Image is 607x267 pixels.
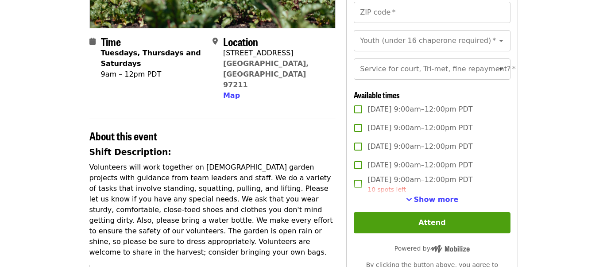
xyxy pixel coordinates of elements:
[223,90,240,101] button: Map
[101,69,205,80] div: 9am – 12pm PDT
[367,160,472,170] span: [DATE] 9:00am–12:00pm PDT
[406,194,459,205] button: See more timeslots
[495,63,507,75] button: Open
[354,2,510,23] input: ZIP code
[223,59,309,89] a: [GEOGRAPHIC_DATA], [GEOGRAPHIC_DATA] 97211
[495,35,507,47] button: Open
[101,34,121,49] span: Time
[367,123,472,133] span: [DATE] 9:00am–12:00pm PDT
[367,186,406,193] span: 10 spots left
[101,49,201,68] strong: Tuesdays, Thursdays and Saturdays
[367,174,472,194] span: [DATE] 9:00am–12:00pm PDT
[89,37,96,46] i: calendar icon
[213,37,218,46] i: map-marker-alt icon
[223,48,329,58] div: [STREET_ADDRESS]
[223,34,258,49] span: Location
[394,245,470,252] span: Powered by
[89,162,336,258] p: Volunteers will work together on [DEMOGRAPHIC_DATA] garden projects with guidance from team leade...
[89,128,157,143] span: About this event
[414,195,459,204] span: Show more
[223,91,240,100] span: Map
[354,212,510,233] button: Attend
[89,147,171,157] strong: Shift Description:
[430,245,470,253] img: Powered by Mobilize
[367,104,472,115] span: [DATE] 9:00am–12:00pm PDT
[367,141,472,152] span: [DATE] 9:00am–12:00pm PDT
[354,89,400,101] span: Available times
